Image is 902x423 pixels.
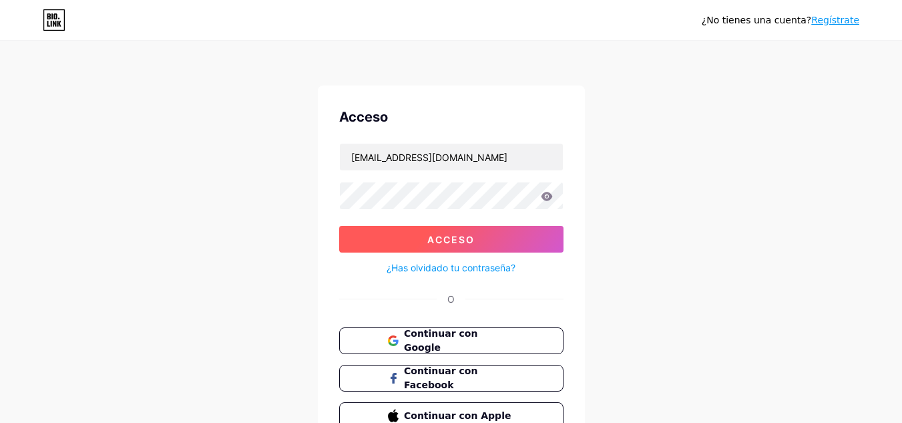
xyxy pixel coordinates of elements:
[339,226,563,253] button: Acceso
[339,327,563,354] button: Continuar con Google
[811,15,859,25] a: Regístrate
[447,293,455,305] font: O
[404,410,511,421] font: Continuar con Apple
[339,109,388,125] font: Acceso
[427,234,475,245] font: Acceso
[340,144,563,170] input: Nombre de usuario
[387,261,515,275] a: ¿Has olvidado tu contraseña?
[404,366,477,390] font: Continuar con Facebook
[339,365,563,392] button: Continuar con Facebook
[387,262,515,273] font: ¿Has olvidado tu contraseña?
[404,328,477,353] font: Continuar con Google
[702,15,811,25] font: ¿No tienes una cuenta?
